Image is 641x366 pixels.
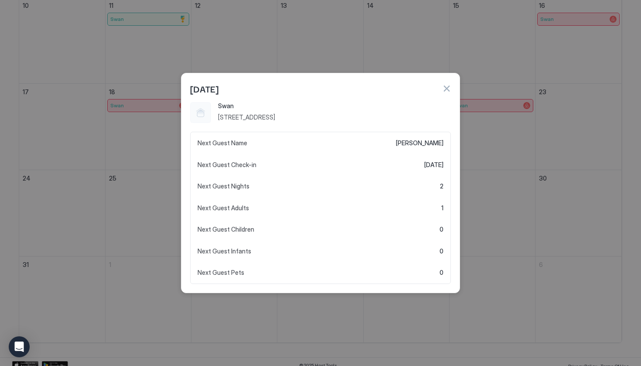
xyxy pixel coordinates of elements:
span: [STREET_ADDRESS] [218,113,451,121]
span: [PERSON_NAME] [396,139,443,147]
span: Swan [218,102,451,110]
span: 0 [440,247,443,255]
span: 0 [440,269,443,277]
span: Next Guest Nights [198,182,249,190]
span: Next Guest Check-in [198,161,256,169]
span: Next Guest Infants [198,247,251,255]
span: Next Guest Name [198,139,247,147]
span: Next Guest Children [198,226,254,233]
span: 1 [441,204,443,212]
span: [DATE] [424,161,443,169]
span: Next Guest Pets [198,269,244,277]
span: Next Guest Adults [198,204,249,212]
span: 2 [440,182,443,190]
span: [DATE] [190,82,218,95]
div: Open Intercom Messenger [9,336,30,357]
span: 0 [440,226,443,233]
